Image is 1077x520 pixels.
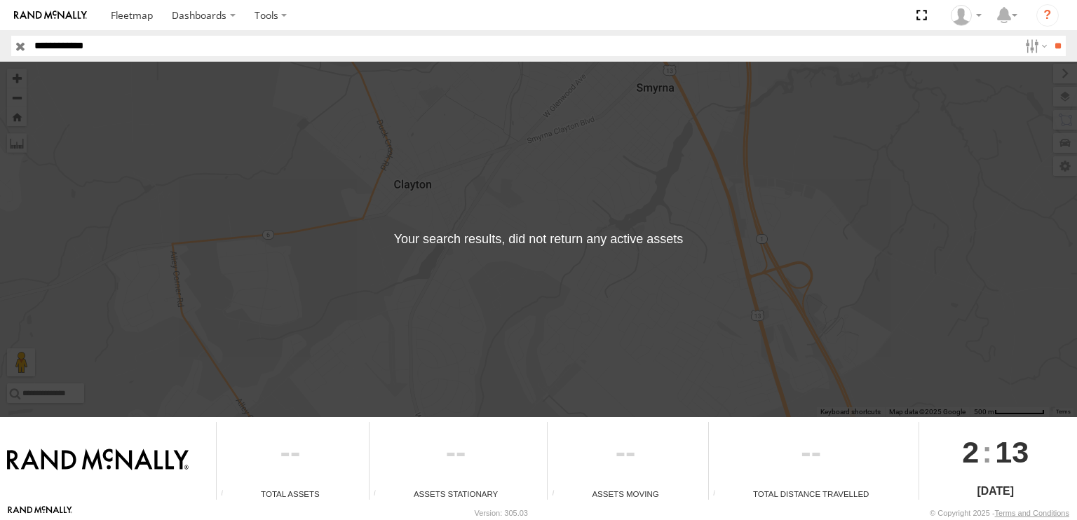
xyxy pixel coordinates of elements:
[995,509,1069,517] a: Terms and Conditions
[919,483,1072,500] div: [DATE]
[548,489,569,500] div: Total number of assets current in transit.
[475,509,528,517] div: Version: 305.03
[14,11,87,20] img: rand-logo.svg
[548,488,703,500] div: Assets Moving
[1020,36,1050,56] label: Search Filter Options
[370,489,391,500] div: Total number of assets current stationary.
[962,422,979,482] span: 2
[930,509,1069,517] div: © Copyright 2025 -
[709,489,730,500] div: Total distance travelled by all assets within specified date range and applied filters
[217,489,238,500] div: Total number of Enabled Assets
[370,488,542,500] div: Assets Stationary
[995,422,1029,482] span: 13
[217,488,364,500] div: Total Assets
[946,5,987,26] div: Jose Goitia
[919,422,1072,482] div: :
[1036,4,1059,27] i: ?
[7,449,189,472] img: Rand McNally
[709,488,914,500] div: Total Distance Travelled
[8,506,72,520] a: Visit our Website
